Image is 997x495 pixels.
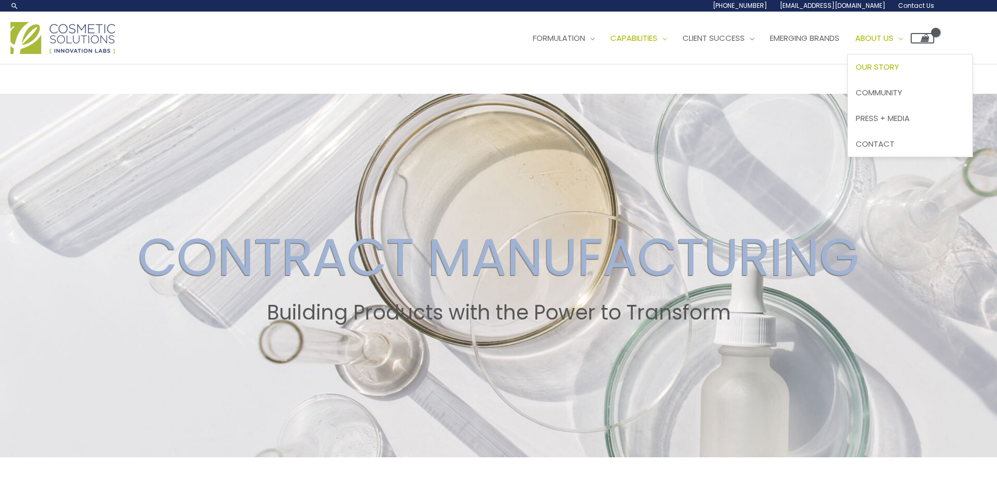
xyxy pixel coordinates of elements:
[911,33,934,43] a: View Shopping Cart, empty
[898,1,934,10] span: Contact Us
[610,32,657,43] span: Capabilities
[856,113,910,124] span: Press + Media
[855,32,893,43] span: About Us
[682,32,745,43] span: Client Success
[602,23,675,54] a: Capabilities
[533,32,585,43] span: Formulation
[10,301,987,325] h2: Building Products with the Power to Transform
[848,105,972,131] a: Press + Media
[848,80,972,106] a: Community
[847,23,911,54] a: About Us
[10,2,19,10] a: Search icon link
[525,23,602,54] a: Formulation
[848,54,972,80] a: Our Story
[770,32,839,43] span: Emerging Brands
[856,87,902,98] span: Community
[762,23,847,54] a: Emerging Brands
[856,61,899,72] span: Our Story
[848,131,972,157] a: Contact
[780,1,886,10] span: [EMAIL_ADDRESS][DOMAIN_NAME]
[856,138,894,149] span: Contact
[517,23,934,54] nav: Site Navigation
[10,226,987,288] h2: CONTRACT MANUFACTURING
[675,23,762,54] a: Client Success
[10,22,115,54] img: Cosmetic Solutions Logo
[713,1,767,10] span: [PHONE_NUMBER]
